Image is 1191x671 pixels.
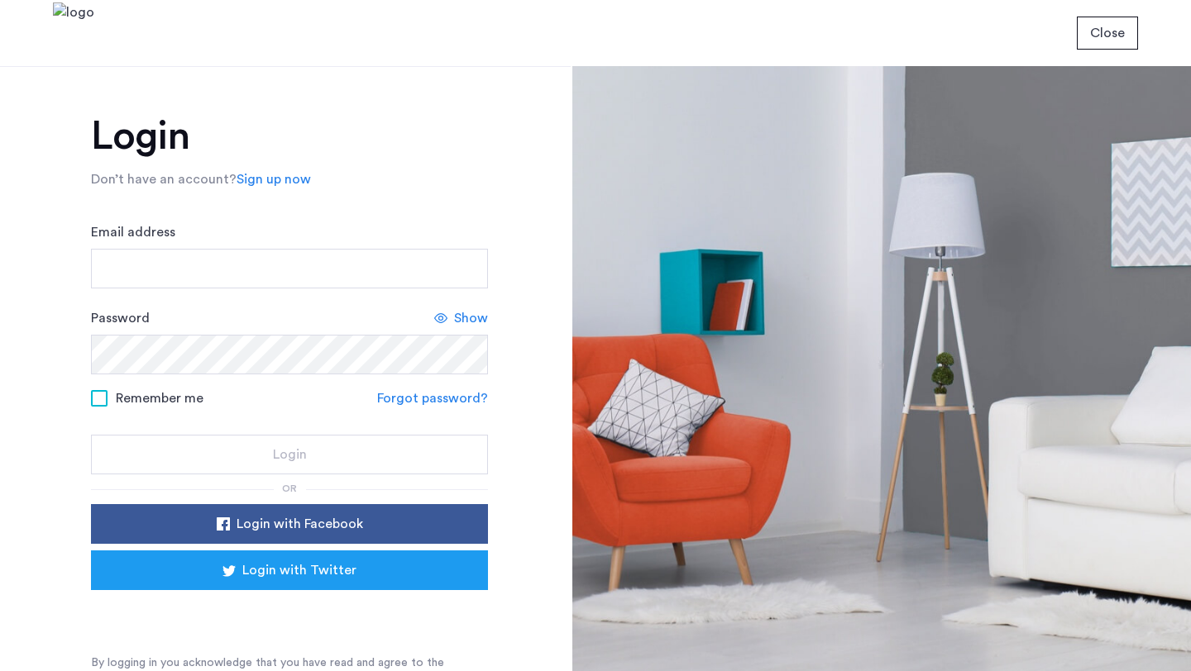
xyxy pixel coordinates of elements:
[454,308,488,328] span: Show
[91,117,488,156] h1: Login
[91,435,488,474] button: button
[1077,17,1138,50] button: button
[273,445,307,464] span: Login
[377,388,488,408] a: Forgot password?
[1090,23,1125,43] span: Close
[91,308,150,328] label: Password
[237,169,311,189] a: Sign up now
[237,514,363,534] span: Login with Facebook
[91,173,237,186] span: Don’t have an account?
[91,550,488,590] button: button
[91,222,175,242] label: Email address
[242,560,356,580] span: Login with Twitter
[116,388,203,408] span: Remember me
[282,483,297,493] span: or
[53,2,94,64] img: logo
[91,504,488,544] button: button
